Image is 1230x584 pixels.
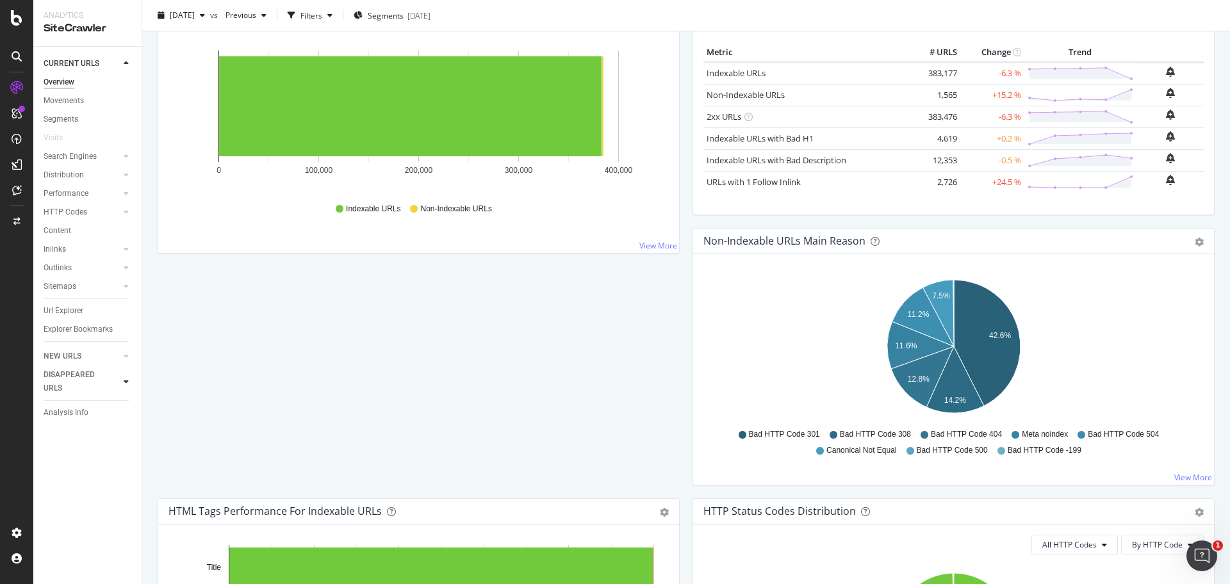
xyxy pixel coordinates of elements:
[44,168,84,182] div: Distribution
[346,204,400,215] span: Indexable URLs
[703,234,865,247] div: Non-Indexable URLs Main Reason
[44,224,133,238] a: Content
[44,323,133,336] a: Explorer Bookmarks
[960,149,1024,171] td: -0.5 %
[840,429,911,440] span: Bad HTTP Code 308
[1195,238,1204,247] div: gear
[1166,88,1175,98] div: bell-plus
[1166,175,1175,185] div: bell-plus
[44,10,131,21] div: Analytics
[44,131,76,145] a: Visits
[1174,472,1212,483] a: View More
[1031,535,1118,555] button: All HTTP Codes
[305,166,333,175] text: 100,000
[908,375,930,384] text: 12.8%
[210,10,220,20] span: vs
[300,10,322,20] div: Filters
[1166,131,1175,142] div: bell-plus
[660,508,669,517] div: gear
[605,166,633,175] text: 400,000
[44,113,133,126] a: Segments
[1121,535,1204,555] button: By HTTP Code
[420,204,491,215] span: Non-Indexable URLs
[44,76,74,89] div: Overview
[44,187,88,200] div: Performance
[1024,43,1136,62] th: Trend
[44,224,71,238] div: Content
[168,505,382,517] div: HTML Tags Performance for Indexable URLs
[44,350,120,363] a: NEW URLS
[44,406,133,419] a: Analysis Info
[44,113,78,126] div: Segments
[703,43,909,62] th: Metric
[44,406,88,419] div: Analysis Info
[44,57,99,70] div: CURRENT URLS
[44,131,63,145] div: Visits
[895,341,917,350] text: 11.6%
[989,331,1011,340] text: 42.6%
[152,5,210,26] button: [DATE]
[1166,109,1175,120] div: bell-plus
[44,243,66,256] div: Inlinks
[909,106,960,127] td: 383,476
[909,43,960,62] th: # URLS
[1213,540,1223,551] span: 1
[1166,153,1175,163] div: bell-plus
[707,133,814,144] a: Indexable URLs with Bad H1
[220,5,272,26] button: Previous
[44,304,133,318] a: Url Explorer
[703,505,856,517] div: HTTP Status Codes Distribution
[707,154,846,166] a: Indexable URLs with Bad Description
[44,280,76,293] div: Sitemaps
[368,10,404,20] span: Segments
[909,84,960,106] td: 1,565
[283,5,338,26] button: Filters
[44,76,133,89] a: Overview
[505,166,533,175] text: 300,000
[960,106,1024,127] td: -6.3 %
[44,350,81,363] div: NEW URLS
[44,150,120,163] a: Search Engines
[707,111,741,122] a: 2xx URLs
[217,166,221,175] text: 0
[44,304,83,318] div: Url Explorer
[909,127,960,149] td: 4,619
[1132,539,1183,550] span: By HTTP Code
[44,206,120,219] a: HTTP Codes
[932,291,950,300] text: 7.5%
[44,323,113,336] div: Explorer Bookmarks
[826,445,896,456] span: Canonical Not Equal
[1042,539,1097,550] span: All HTTP Codes
[44,261,120,275] a: Outlinks
[1186,540,1217,571] iframe: Intercom live chat
[703,275,1204,423] svg: A chart.
[207,563,222,572] text: Title
[44,57,120,70] a: CURRENT URLS
[168,43,669,191] svg: A chart.
[960,62,1024,85] td: -6.3 %
[44,94,84,108] div: Movements
[1022,429,1068,440] span: Meta noindex
[44,280,120,293] a: Sitemaps
[1008,445,1081,456] span: Bad HTTP Code -199
[960,84,1024,106] td: +15.2 %
[917,445,988,456] span: Bad HTTP Code 500
[960,171,1024,193] td: +24.5 %
[1166,67,1175,77] div: bell-plus
[44,187,120,200] a: Performance
[944,396,966,405] text: 14.2%
[909,62,960,85] td: 383,177
[44,168,120,182] a: Distribution
[44,368,108,395] div: DISAPPEARED URLS
[639,240,677,251] a: View More
[44,21,131,36] div: SiteCrawler
[405,166,433,175] text: 200,000
[909,171,960,193] td: 2,726
[931,429,1002,440] span: Bad HTTP Code 404
[407,10,430,20] div: [DATE]
[909,149,960,171] td: 12,353
[220,10,256,20] span: Previous
[44,94,133,108] a: Movements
